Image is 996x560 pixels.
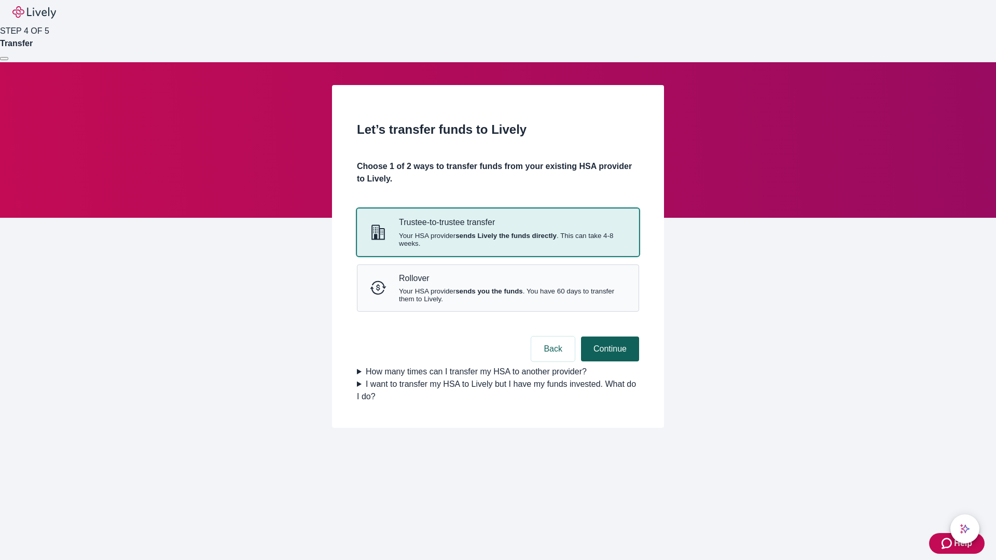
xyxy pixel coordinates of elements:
[357,378,639,403] summary: I want to transfer my HSA to Lively but I have my funds invested. What do I do?
[357,265,639,311] button: RolloverRolloverYour HSA providersends you the funds. You have 60 days to transfer them to Lively.
[357,209,639,255] button: Trustee-to-trusteeTrustee-to-trustee transferYour HSA providersends Lively the funds directly. Th...
[531,337,575,361] button: Back
[399,287,626,303] span: Your HSA provider . You have 60 days to transfer them to Lively.
[357,366,639,378] summary: How many times can I transfer my HSA to another provider?
[370,279,386,296] svg: Rollover
[942,537,954,550] svg: Zendesk support icon
[954,537,972,550] span: Help
[357,160,639,185] h4: Choose 1 of 2 ways to transfer funds from your existing HSA provider to Lively.
[399,273,626,283] p: Rollover
[357,120,639,139] h2: Let’s transfer funds to Lively
[455,287,523,295] strong: sends you the funds
[12,6,56,19] img: Lively
[370,224,386,241] svg: Trustee-to-trustee
[929,533,985,554] button: Zendesk support iconHelp
[399,232,626,247] span: Your HSA provider . This can take 4-8 weeks.
[399,217,626,227] p: Trustee-to-trustee transfer
[950,514,979,543] button: chat
[455,232,557,240] strong: sends Lively the funds directly
[960,524,970,534] svg: Lively AI Assistant
[581,337,639,361] button: Continue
